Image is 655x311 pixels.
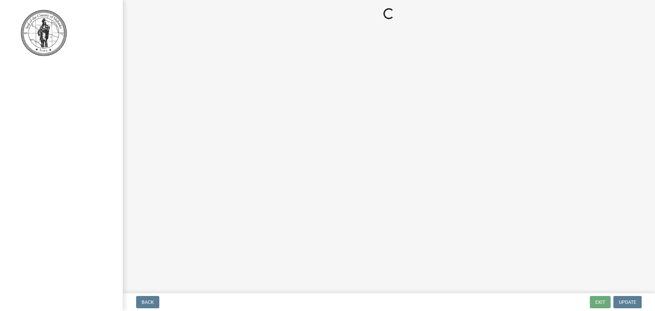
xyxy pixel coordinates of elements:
[619,299,636,305] span: Update
[14,7,74,58] img: Mahaska County, Iowa
[613,296,642,308] button: Update
[142,299,154,305] span: Back
[136,296,159,308] button: Back
[590,296,611,308] button: Exit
